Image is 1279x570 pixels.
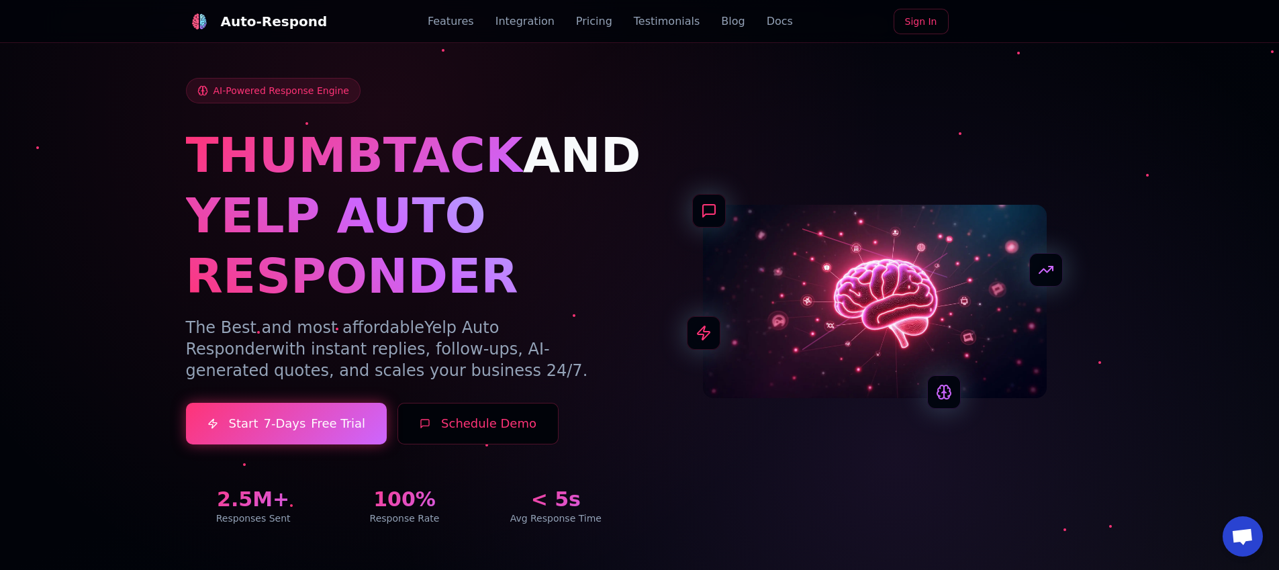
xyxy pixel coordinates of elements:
[337,487,472,512] div: 100%
[488,487,623,512] div: < 5s
[186,8,328,35] a: Auto-Respond LogoAuto-Respond
[263,414,305,433] span: 7-Days
[1223,516,1263,557] div: Open chat
[495,13,555,30] a: Integration
[191,13,207,30] img: Auto-Respond Logo
[488,512,623,525] div: Avg Response Time
[221,12,328,31] div: Auto-Respond
[397,403,559,444] button: Schedule Demo
[894,9,949,34] a: Sign In
[186,487,321,512] div: 2.5M+
[186,127,523,183] span: THUMBTACK
[634,13,700,30] a: Testimonials
[186,185,624,306] h1: YELP AUTO RESPONDER
[767,13,793,30] a: Docs
[703,205,1047,398] img: AI Neural Network Brain
[576,13,612,30] a: Pricing
[428,13,474,30] a: Features
[186,317,624,381] p: The Best and most affordable with instant replies, follow-ups, AI-generated quotes, and scales yo...
[186,403,387,444] a: Start7-DaysFree Trial
[337,512,472,525] div: Response Rate
[186,512,321,525] div: Responses Sent
[953,7,1100,37] iframe: Sign in with Google Button
[214,84,349,97] span: AI-Powered Response Engine
[186,318,500,359] span: Yelp Auto Responder
[721,13,745,30] a: Blog
[523,127,641,183] span: AND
